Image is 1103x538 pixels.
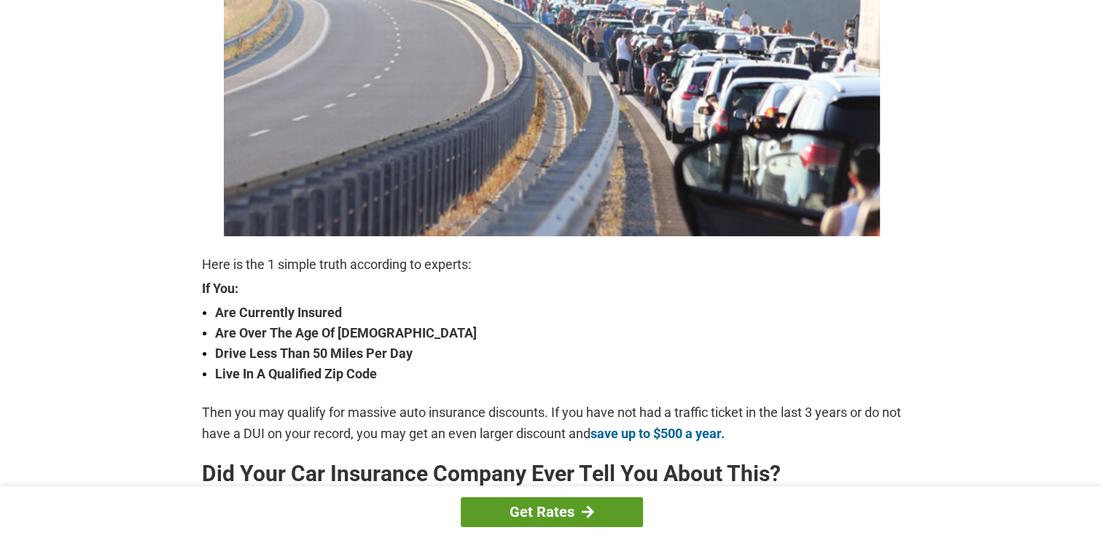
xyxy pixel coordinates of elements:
p: Here is the 1 simple truth according to experts: [202,254,902,275]
strong: Are Currently Insured [215,303,902,323]
strong: If You: [202,282,902,295]
p: Then you may qualify for massive auto insurance discounts. If you have not had a traffic ticket i... [202,402,902,443]
h2: Did Your Car Insurance Company Ever Tell You About This? [202,462,902,486]
strong: Are Over The Age Of [DEMOGRAPHIC_DATA] [215,323,902,343]
strong: Drive Less Than 50 Miles Per Day [215,343,902,364]
a: save up to $500 a year. [591,426,725,441]
strong: Live In A Qualified Zip Code [215,364,902,384]
a: Get Rates [461,497,643,527]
